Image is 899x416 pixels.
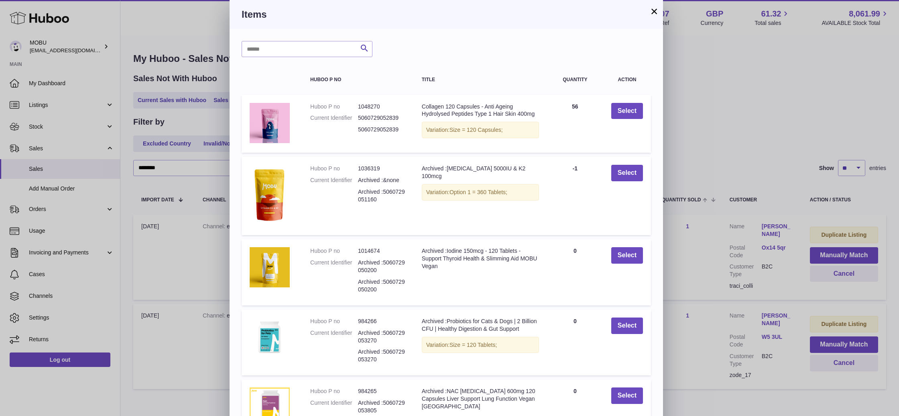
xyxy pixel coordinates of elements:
button: Select [611,247,643,264]
span: Size = 120 Capsules; [449,127,503,133]
th: Title [414,69,547,90]
h3: Items [242,8,651,21]
td: -1 [547,157,603,235]
button: Select [611,103,643,119]
td: 56 [547,95,603,153]
dd: Archived :5060729051160 [358,188,406,203]
th: Action [603,69,651,90]
img: Collagen 120 Capsules - Anti Ageing Hydrolysed Peptides Type 1 Hair Skin 400mg [250,103,290,143]
dd: 5060729052839 [358,126,406,133]
div: Archived :NAC [MEDICAL_DATA] 600mg 120 Capsules Liver Support Lung Function Vegan [GEOGRAPHIC_DATA] [422,387,539,410]
dt: Current Identifier [310,259,358,274]
dd: 1014674 [358,247,406,255]
td: 0 [547,309,603,375]
button: Select [611,318,643,334]
div: Variation: [422,337,539,353]
dd: 984265 [358,387,406,395]
button: Select [611,165,643,181]
td: 0 [547,239,603,305]
dt: Current Identifier [310,329,358,344]
dt: Huboo P no [310,165,358,172]
span: Size = 120 Tablets; [449,342,497,348]
div: Archived :Iodine 150mcg - 120 Tablets - Support Thyroid Health & Slimming Aid MOBU Vegan [422,247,539,270]
dd: Archived :5060729053270 [358,329,406,344]
div: Archived :Probiotics for Cats & Dogs | 2 Billion CFU | Healthy Digestion & Gut Support [422,318,539,333]
dd: Archived :5060729050200 [358,278,406,293]
div: Variation: [422,122,539,138]
dd: 1048270 [358,103,406,111]
img: Archived :Iodine 150mcg - 120 Tablets - Support Thyroid Health & Slimming Aid MOBU Vegan [250,247,290,287]
dt: Current Identifier [310,399,358,414]
dd: 984266 [358,318,406,325]
div: Collagen 120 Capsules - Anti Ageing Hydrolysed Peptides Type 1 Hair Skin 400mg [422,103,539,118]
dt: Huboo P no [310,318,358,325]
th: Huboo P no [302,69,414,90]
dt: Huboo P no [310,103,358,111]
dd: Archived :5060729050200 [358,259,406,274]
dt: Huboo P no [310,247,358,255]
img: Archived :Vitamin D3 5000IU & K2 100mcg [250,165,290,225]
dd: 5060729052839 [358,114,406,122]
dd: Archived :5060729053805 [358,399,406,414]
span: Option 1 = 360 Tablets; [449,189,507,195]
dt: Current Identifier [310,114,358,122]
button: Select [611,387,643,404]
dd: 1036319 [358,165,406,172]
div: Variation: [422,184,539,201]
dd: Archived :&none [358,176,406,184]
dd: Archived :5060729053270 [358,348,406,363]
div: Archived :[MEDICAL_DATA] 5000IU & K2 100mcg [422,165,539,180]
dt: Huboo P no [310,387,358,395]
button: × [649,6,659,16]
dt: Current Identifier [310,176,358,184]
img: Archived :Probiotics for Cats & Dogs | 2 Billion CFU | Healthy Digestion & Gut Support [250,318,290,358]
th: Quantity [547,69,603,90]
